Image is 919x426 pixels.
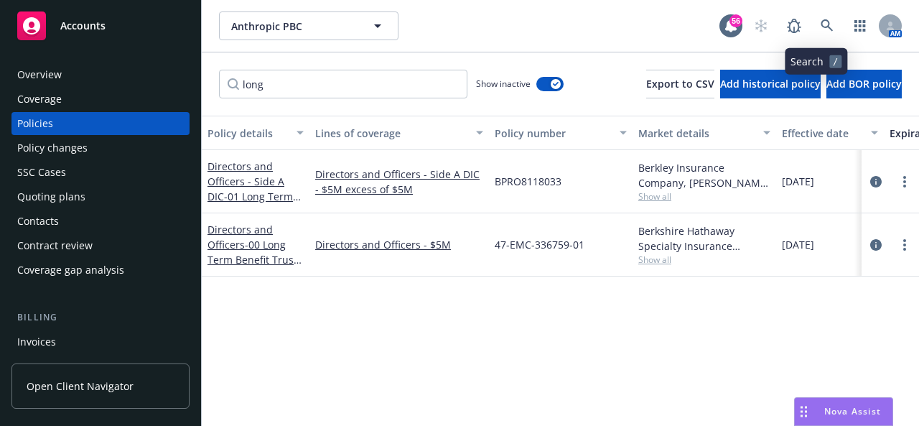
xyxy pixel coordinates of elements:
[11,234,190,257] a: Contract review
[207,223,297,282] a: Directors and Officers
[495,174,561,189] span: BPRO8118033
[495,237,584,252] span: 47-EMC-336759-01
[17,112,53,135] div: Policies
[782,126,862,141] div: Effective date
[824,405,881,417] span: Nova Assist
[219,70,467,98] input: Filter by keyword...
[11,112,190,135] a: Policies
[11,330,190,353] a: Invoices
[315,126,467,141] div: Lines of coverage
[633,116,776,150] button: Market details
[17,330,56,353] div: Invoices
[638,223,770,254] div: Berkshire Hathaway Specialty Insurance Company, Berkshire Hathaway Specialty Insurance
[309,116,489,150] button: Lines of coverage
[646,77,714,91] span: Export to CSV
[11,161,190,184] a: SSC Cases
[11,185,190,208] a: Quoting plans
[780,11,808,40] a: Report a Bug
[17,161,66,184] div: SSC Cases
[11,88,190,111] a: Coverage
[638,160,770,190] div: Berkley Insurance Company, [PERSON_NAME] Corporation
[17,259,124,282] div: Coverage gap analysis
[60,20,106,32] span: Accounts
[646,70,714,98] button: Export to CSV
[489,116,633,150] button: Policy number
[638,126,755,141] div: Market details
[826,77,902,91] span: Add BOR policy
[794,397,893,426] button: Nova Assist
[638,254,770,266] span: Show all
[826,70,902,98] button: Add BOR policy
[207,126,288,141] div: Policy details
[720,70,821,98] button: Add historical policy
[11,259,190,282] a: Coverage gap analysis
[17,88,62,111] div: Coverage
[795,398,813,425] div: Drag to move
[638,190,770,203] span: Show all
[747,11,775,40] a: Start snowing
[11,210,190,233] a: Contacts
[729,14,742,27] div: 56
[11,6,190,46] a: Accounts
[315,237,483,252] a: Directors and Officers - $5M
[207,238,302,282] span: - 00 Long Term Benefit Trust $5M D&O
[207,190,301,233] span: - 01 Long Term Benefit Trust $5M xs $5M Side A
[495,126,611,141] div: Policy number
[219,11,398,40] button: Anthropic PBC
[17,234,93,257] div: Contract review
[813,11,841,40] a: Search
[896,173,913,190] a: more
[846,11,874,40] a: Switch app
[315,167,483,197] a: Directors and Officers - Side A DIC - $5M excess of $5M
[11,63,190,86] a: Overview
[207,159,293,233] a: Directors and Officers - Side A DIC
[867,236,885,254] a: circleInformation
[27,379,134,394] span: Open Client Navigator
[231,19,355,34] span: Anthropic PBC
[782,237,814,252] span: [DATE]
[867,173,885,190] a: circleInformation
[17,136,88,159] div: Policy changes
[202,116,309,150] button: Policy details
[17,185,85,208] div: Quoting plans
[11,136,190,159] a: Policy changes
[776,116,884,150] button: Effective date
[720,77,821,91] span: Add historical policy
[782,174,814,189] span: [DATE]
[11,310,190,325] div: Billing
[896,236,913,254] a: more
[17,63,62,86] div: Overview
[17,210,59,233] div: Contacts
[476,78,531,90] span: Show inactive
